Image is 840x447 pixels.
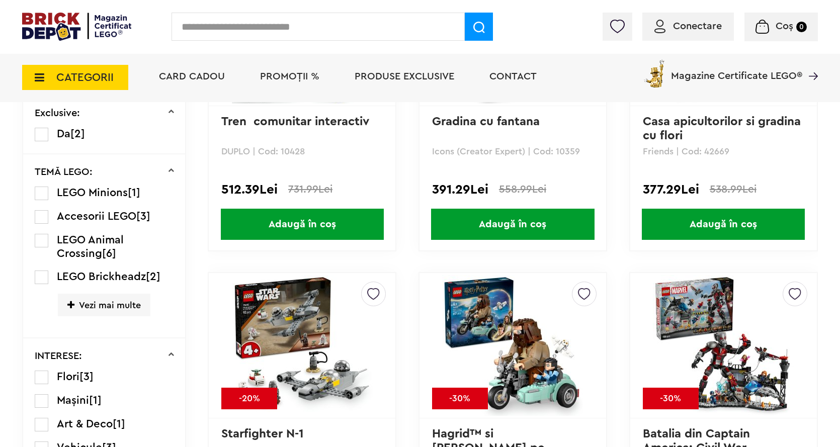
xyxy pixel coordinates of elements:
small: 0 [796,22,807,32]
span: Da [57,128,70,139]
span: Magazine Certificate LEGO® [671,58,802,81]
span: LEGO Animal Crossing [57,234,124,259]
span: Conectare [673,21,722,31]
p: Exclusive: [35,108,80,118]
a: Tren comunitar interactiv [221,116,369,128]
div: -20% [221,388,277,409]
span: [6] [102,248,116,259]
span: Coș [776,21,793,31]
img: Starfighter N-1 [232,275,373,416]
span: CATEGORII [56,72,114,83]
p: DUPLO | Cod: 10428 [221,147,383,156]
span: Art & Deco [57,418,113,429]
p: TEMĂ LEGO: [35,167,93,177]
a: Adaugă în coș [630,209,817,240]
a: Produse exclusive [355,71,454,81]
p: Icons (Creator Expert) | Cod: 10359 [432,147,594,156]
span: Flori [57,371,79,382]
span: LEGO Minions [57,187,128,198]
a: Contact [489,71,537,81]
span: 391.29Lei [432,184,488,196]
span: [3] [79,371,94,382]
img: Hagrid™ si Harry pe motocicleta [442,275,583,416]
span: [1] [89,395,102,406]
div: -30% [643,388,699,409]
span: 731.99Lei [288,184,332,195]
span: 538.99Lei [710,184,757,195]
a: Gradina cu fantana [432,116,540,128]
a: Casa apicultorilor si gradina cu flori [643,116,804,142]
a: Adaugă în coș [209,209,395,240]
span: 512.39Lei [221,184,278,196]
span: Accesorii LEGO [57,211,136,222]
span: [3] [136,211,150,222]
span: Adaugă în coș [642,209,805,240]
a: Conectare [654,21,722,31]
span: [1] [113,418,125,429]
span: Mașini [57,395,89,406]
a: PROMOȚII % [260,71,319,81]
div: -30% [432,388,488,409]
p: INTERESE: [35,351,82,361]
span: [2] [70,128,85,139]
span: 558.99Lei [499,184,546,195]
span: Vezi mai multe [58,294,150,316]
span: LEGO Brickheadz [57,271,146,282]
span: [2] [146,271,160,282]
span: Adaugă în coș [221,209,384,240]
a: Card Cadou [159,71,225,81]
p: Friends | Cod: 42669 [643,147,804,156]
img: Batalia din Captain America: Civil War [653,275,794,416]
a: Magazine Certificate LEGO® [802,58,818,68]
a: Starfighter N-1 [221,428,304,440]
span: [1] [128,187,140,198]
span: 377.29Lei [643,184,699,196]
span: Adaugă în coș [431,209,594,240]
a: Adaugă în coș [419,209,606,240]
